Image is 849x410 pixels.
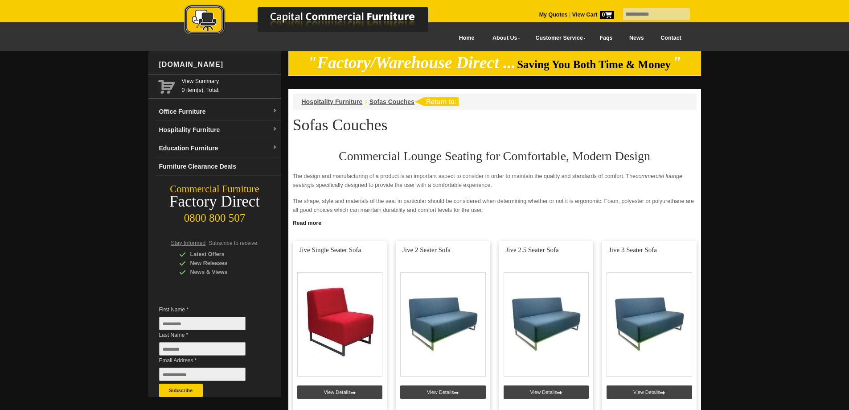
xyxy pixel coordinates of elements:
[179,268,264,277] div: News & Views
[365,97,367,106] li: ›
[159,305,259,314] span: First Name *
[159,317,246,330] input: First Name *
[159,356,259,365] span: Email Address *
[272,145,278,150] img: dropdown
[672,54,681,72] em: "
[160,4,472,40] a: Capital Commercial Furniture Logo
[159,342,246,356] input: Last Name *
[293,116,697,133] h1: Sofas Couches
[156,139,281,157] a: Education Furnituredropdown
[182,77,278,93] span: 0 item(s), Total:
[293,197,697,215] p: The shape, style and materials of the seat in particular should be considered when determining wh...
[302,98,363,105] a: Hospitality Furniture
[525,28,591,48] a: Customer Service
[171,240,206,246] span: Stay Informed
[517,58,671,70] span: Saving You Both Time & Money
[148,183,281,195] div: Commercial Furniture
[160,4,472,37] img: Capital Commercial Furniture Logo
[159,331,259,340] span: Last Name *
[156,157,281,176] a: Furniture Clearance Deals
[652,28,689,48] a: Contact
[182,77,278,86] a: View Summary
[179,250,264,259] div: Latest Offers
[591,28,621,48] a: Faqs
[148,195,281,208] div: Factory Direct
[288,216,701,228] a: Click to read more
[570,12,614,18] a: View Cart0
[272,127,278,132] img: dropdown
[159,384,203,397] button: Subscribe
[600,11,614,19] span: 0
[156,51,281,78] div: [DOMAIN_NAME]
[308,54,516,72] em: "Factory/Warehouse Direct ...
[156,103,281,121] a: Office Furnituredropdown
[414,97,459,106] img: return to
[209,240,258,246] span: Subscribe to receive:
[369,98,414,105] a: Sofas Couches
[156,121,281,139] a: Hospitality Furnituredropdown
[293,149,697,163] h2: Commercial Lounge Seating for Comfortable, Modern Design
[293,172,697,190] p: The design and manufacturing of a product is an important aspect to consider in order to maintain...
[621,28,652,48] a: News
[539,12,568,18] a: My Quotes
[572,12,614,18] strong: View Cart
[483,28,525,48] a: About Us
[159,368,246,381] input: Email Address *
[272,108,278,114] img: dropdown
[148,207,281,224] div: 0800 800 507
[179,259,264,268] div: New Releases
